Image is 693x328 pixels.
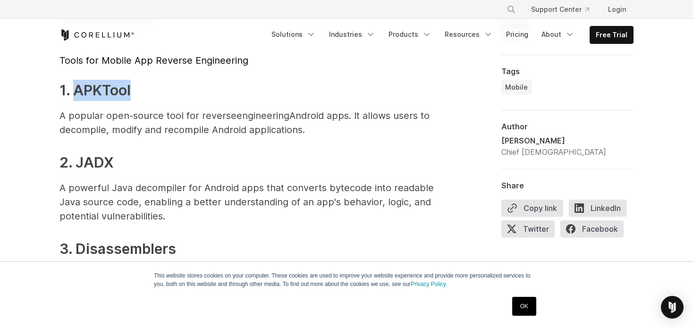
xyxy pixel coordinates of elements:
a: Login [600,1,634,18]
a: LinkedIn [569,200,632,220]
a: About [536,26,580,43]
div: Chief [DEMOGRAPHIC_DATA] [501,146,606,158]
a: Products [383,26,437,43]
button: Copy link [501,200,563,217]
div: Open Intercom Messenger [661,296,684,319]
a: Facebook [560,220,629,241]
a: Resources [439,26,499,43]
span: Mobile [505,83,528,92]
span: LinkedIn [569,200,626,217]
button: Search [503,1,520,18]
span: 3. Disassemblers [59,240,176,257]
a: Industries [323,26,381,43]
span: 1. APKTool [59,82,131,99]
span: Facebook [560,220,624,237]
div: [PERSON_NAME] [501,135,606,146]
p: This website stores cookies on your computer. These cookies are used to improve your website expe... [154,271,539,288]
span: Tools for Mobile App Reverse Engineering [59,55,248,66]
div: Navigation Menu [495,1,634,18]
span: Twitter [501,220,555,237]
p: A powerful Java decompiler for Android apps that converts bytecode into readable Java source code... [59,181,437,223]
div: Share [501,181,634,190]
a: Corellium Home [59,29,135,41]
span: 2. JADX [59,154,114,171]
span: engineering [237,110,289,121]
a: OK [512,297,536,316]
a: Pricing [500,26,534,43]
a: Support Center [524,1,597,18]
a: Twitter [501,220,560,241]
a: Mobile [501,80,532,95]
p: A popular open-source tool for reverse Android apps. It allows users to decompile, modify and rec... [59,109,437,137]
div: Author [501,122,634,131]
div: Tags [501,67,634,76]
a: Privacy Policy. [411,281,447,287]
a: Free Trial [590,26,633,43]
a: Solutions [266,26,321,43]
div: Navigation Menu [266,26,634,44]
